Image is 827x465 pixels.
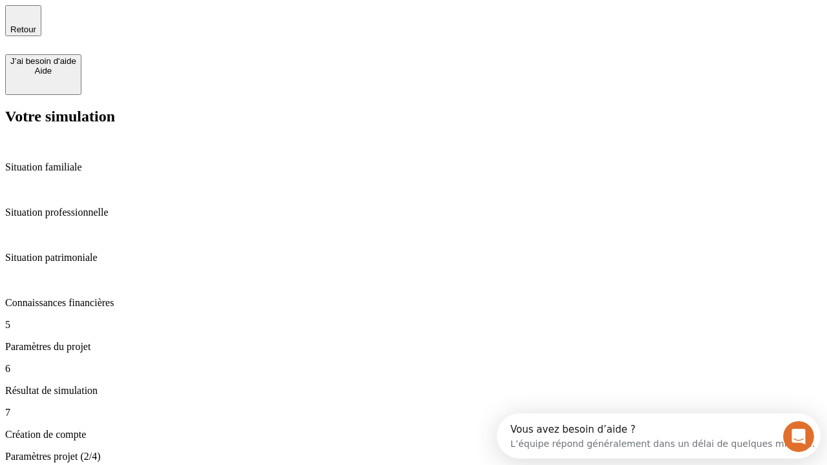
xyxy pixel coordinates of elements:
[5,429,822,440] p: Création de compte
[5,297,822,309] p: Connaissances financières
[5,108,822,125] h2: Votre simulation
[5,161,822,173] p: Situation familiale
[497,413,821,459] iframe: Intercom live chat discovery launcher
[10,66,76,76] div: Aide
[14,21,318,35] div: L’équipe répond généralement dans un délai de quelques minutes.
[5,341,822,353] p: Paramètres du projet
[5,363,822,375] p: 6
[10,25,36,34] span: Retour
[5,319,822,331] p: 5
[5,54,81,95] button: J’ai besoin d'aideAide
[783,421,814,452] iframe: Intercom live chat
[5,252,822,263] p: Situation patrimoniale
[10,56,76,66] div: J’ai besoin d'aide
[5,407,822,418] p: 7
[5,385,822,397] p: Résultat de simulation
[5,207,822,218] p: Situation professionnelle
[5,5,356,41] div: Ouvrir le Messenger Intercom
[5,5,41,36] button: Retour
[5,451,822,462] p: Paramètres projet (2/4)
[14,11,318,21] div: Vous avez besoin d’aide ?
